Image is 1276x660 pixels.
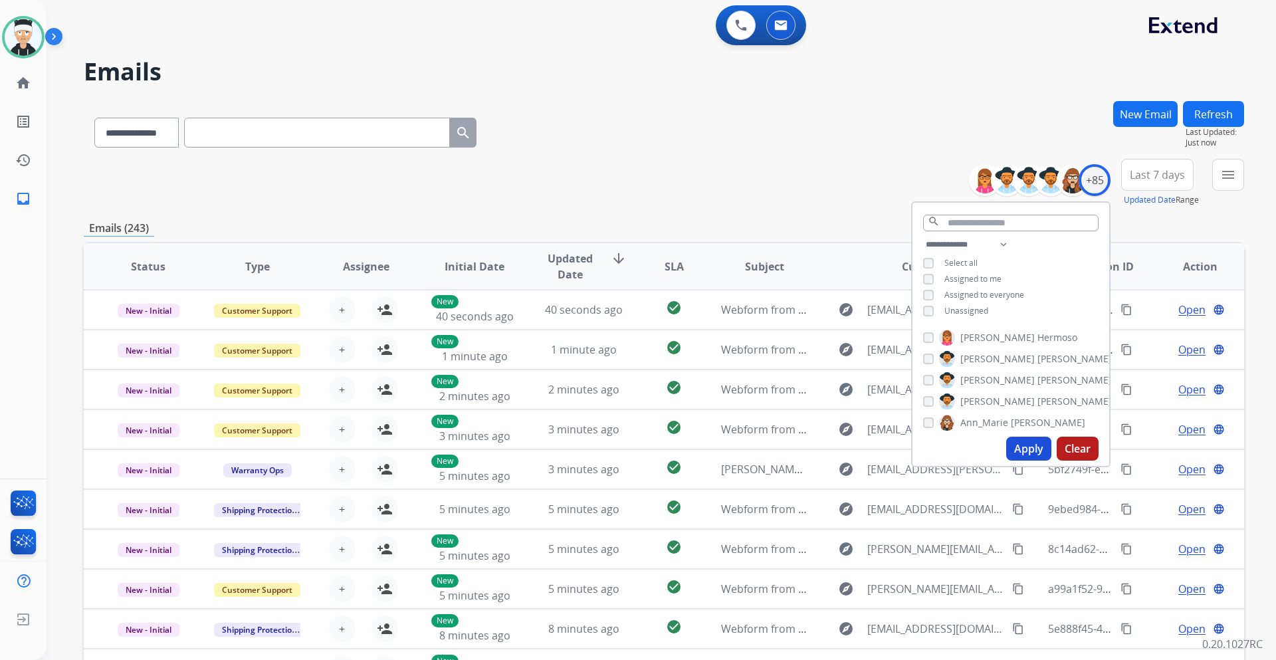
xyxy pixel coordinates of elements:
[442,349,508,364] span: 1 minute ago
[339,621,345,637] span: +
[15,75,31,91] mat-icon: home
[339,501,345,517] span: +
[1213,304,1225,316] mat-icon: language
[377,342,393,358] mat-icon: person_add
[867,501,1004,517] span: [EMAIL_ADDRESS][DOMAIN_NAME]
[214,384,300,397] span: Customer Support
[1048,502,1256,516] span: 9ebed984-2b0a-42d5-b1b6-5d08e1fd80d8
[1012,503,1024,515] mat-icon: content_copy
[1178,461,1206,477] span: Open
[721,342,1022,357] span: Webform from [EMAIL_ADDRESS][DOMAIN_NAME] on [DATE]
[867,621,1004,637] span: [EMAIL_ADDRESS][DOMAIN_NAME]
[214,503,305,517] span: Shipping Protection
[439,429,510,443] span: 3 minutes ago
[838,342,854,358] mat-icon: explore
[1178,302,1206,318] span: Open
[867,382,1004,397] span: [EMAIL_ADDRESS][DOMAIN_NAME]
[329,296,356,323] button: +
[343,259,389,275] span: Assignee
[214,583,300,597] span: Customer Support
[1186,138,1244,148] span: Just now
[666,579,682,595] mat-icon: check_circle
[214,344,300,358] span: Customer Support
[118,304,179,318] span: New - Initial
[1012,623,1024,635] mat-icon: content_copy
[721,462,872,477] span: [PERSON_NAME] - 1298406526
[223,463,292,477] span: Warranty Ops
[5,19,42,56] img: avatar
[1213,423,1225,435] mat-icon: language
[611,251,627,267] mat-icon: arrow_downward
[548,582,619,596] span: 5 minutes ago
[1121,159,1194,191] button: Last 7 days
[867,342,1004,358] span: [EMAIL_ADDRESS][DOMAIN_NAME]
[540,251,601,282] span: Updated Date
[439,389,510,403] span: 2 minutes ago
[131,259,165,275] span: Status
[445,259,504,275] span: Initial Date
[721,542,1105,556] span: Webform from [PERSON_NAME][EMAIL_ADDRESS][DOMAIN_NAME] on [DATE]
[867,302,1004,318] span: [EMAIL_ADDRESS][DOMAIN_NAME]
[1037,352,1112,366] span: [PERSON_NAME]
[1220,167,1236,183] mat-icon: menu
[838,541,854,557] mat-icon: explore
[665,259,684,275] span: SLA
[548,621,619,636] span: 8 minutes ago
[1120,503,1132,515] mat-icon: content_copy
[439,502,510,516] span: 5 minutes ago
[1113,101,1178,127] button: New Email
[1079,164,1111,196] div: +85
[666,459,682,475] mat-icon: check_circle
[721,382,1022,397] span: Webform from [EMAIL_ADDRESS][DOMAIN_NAME] on [DATE]
[545,302,623,317] span: 40 seconds ago
[548,422,619,437] span: 3 minutes ago
[666,300,682,316] mat-icon: check_circle
[15,152,31,168] mat-icon: history
[1037,395,1112,408] span: [PERSON_NAME]
[960,395,1035,408] span: [PERSON_NAME]
[1186,127,1244,138] span: Last Updated:
[1012,583,1024,595] mat-icon: content_copy
[214,423,300,437] span: Customer Support
[1120,384,1132,395] mat-icon: content_copy
[377,461,393,477] mat-icon: person_add
[439,628,510,643] span: 8 minutes ago
[1048,462,1251,477] span: 5bf2749f-eb0e-4d25-a495-a1b02b0a05d6
[1202,636,1263,652] p: 0.20.1027RC
[118,503,179,517] span: New - Initial
[960,352,1035,366] span: [PERSON_NAME]
[214,543,305,557] span: Shipping Protection
[666,539,682,555] mat-icon: check_circle
[118,384,179,397] span: New - Initial
[666,380,682,395] mat-icon: check_circle
[721,302,1022,317] span: Webform from [EMAIL_ADDRESS][DOMAIN_NAME] on [DATE]
[1057,437,1099,461] button: Clear
[1135,243,1244,290] th: Action
[329,336,356,363] button: +
[431,415,459,428] p: New
[928,215,940,227] mat-icon: search
[377,302,393,318] mat-icon: person_add
[944,257,978,269] span: Select all
[84,58,1244,85] h2: Emails
[721,582,1105,596] span: Webform from [PERSON_NAME][EMAIL_ADDRESS][DOMAIN_NAME] on [DATE]
[867,421,1004,437] span: [EMAIL_ADDRESS][DOMAIN_NAME]
[1213,583,1225,595] mat-icon: language
[118,423,179,437] span: New - Initial
[431,375,459,388] p: New
[339,382,345,397] span: +
[1120,543,1132,555] mat-icon: content_copy
[214,304,300,318] span: Customer Support
[377,621,393,637] mat-icon: person_add
[1120,623,1132,635] mat-icon: content_copy
[15,191,31,207] mat-icon: inbox
[960,416,1008,429] span: Ann_Marie
[329,376,356,403] button: +
[666,499,682,515] mat-icon: check_circle
[1183,101,1244,127] button: Refresh
[431,295,459,308] p: New
[1213,344,1225,356] mat-icon: language
[551,342,617,357] span: 1 minute ago
[329,536,356,562] button: +
[339,581,345,597] span: +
